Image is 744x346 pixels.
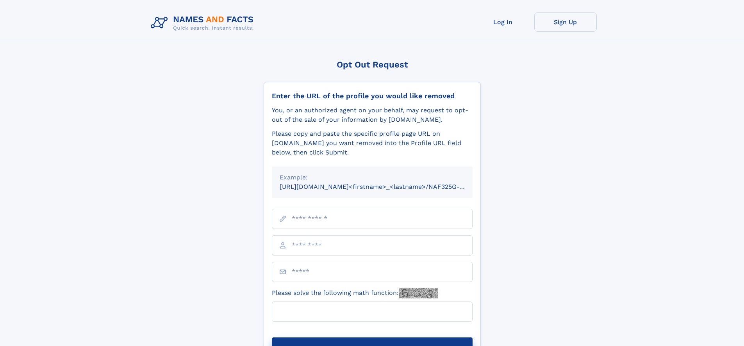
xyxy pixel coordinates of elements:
[280,183,487,190] small: [URL][DOMAIN_NAME]<firstname>_<lastname>/NAF325G-xxxxxxxx
[534,12,597,32] a: Sign Up
[280,173,465,182] div: Example:
[272,288,438,298] label: Please solve the following math function:
[472,12,534,32] a: Log In
[148,12,260,34] img: Logo Names and Facts
[272,92,473,100] div: Enter the URL of the profile you would like removed
[264,60,481,69] div: Opt Out Request
[272,106,473,124] div: You, or an authorized agent on your behalf, may request to opt-out of the sale of your informatio...
[272,129,473,157] div: Please copy and paste the specific profile page URL on [DOMAIN_NAME] you want removed into the Pr...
